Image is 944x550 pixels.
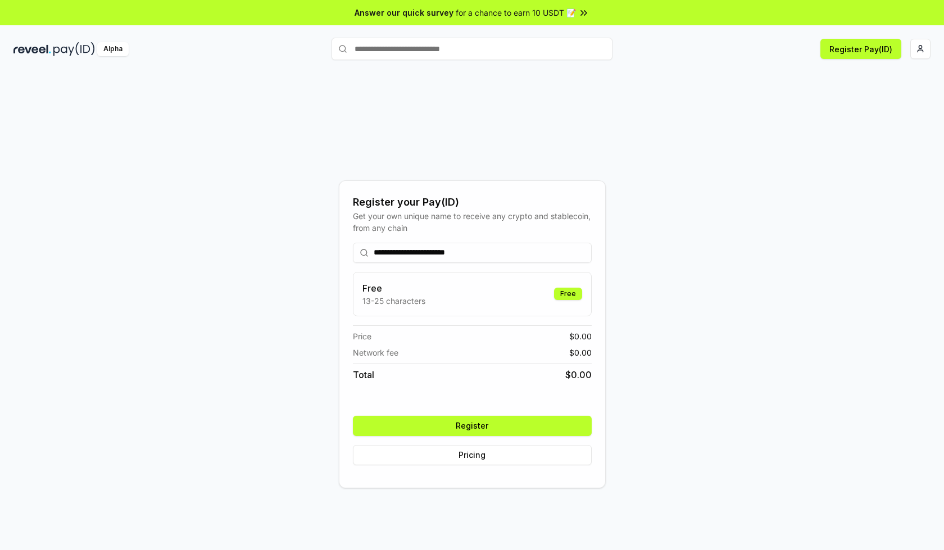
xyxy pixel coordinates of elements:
span: for a chance to earn 10 USDT 📝 [456,7,576,19]
span: Answer our quick survey [355,7,453,19]
div: Register your Pay(ID) [353,194,592,210]
p: 13-25 characters [362,295,425,307]
span: Network fee [353,347,398,358]
div: Alpha [97,42,129,56]
button: Register Pay(ID) [820,39,901,59]
div: Free [554,288,582,300]
span: Price [353,330,371,342]
button: Register [353,416,592,436]
span: $ 0.00 [569,330,592,342]
img: pay_id [53,42,95,56]
span: $ 0.00 [569,347,592,358]
button: Pricing [353,445,592,465]
div: Get your own unique name to receive any crypto and stablecoin, from any chain [353,210,592,234]
h3: Free [362,281,425,295]
span: Total [353,368,374,381]
span: $ 0.00 [565,368,592,381]
img: reveel_dark [13,42,51,56]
